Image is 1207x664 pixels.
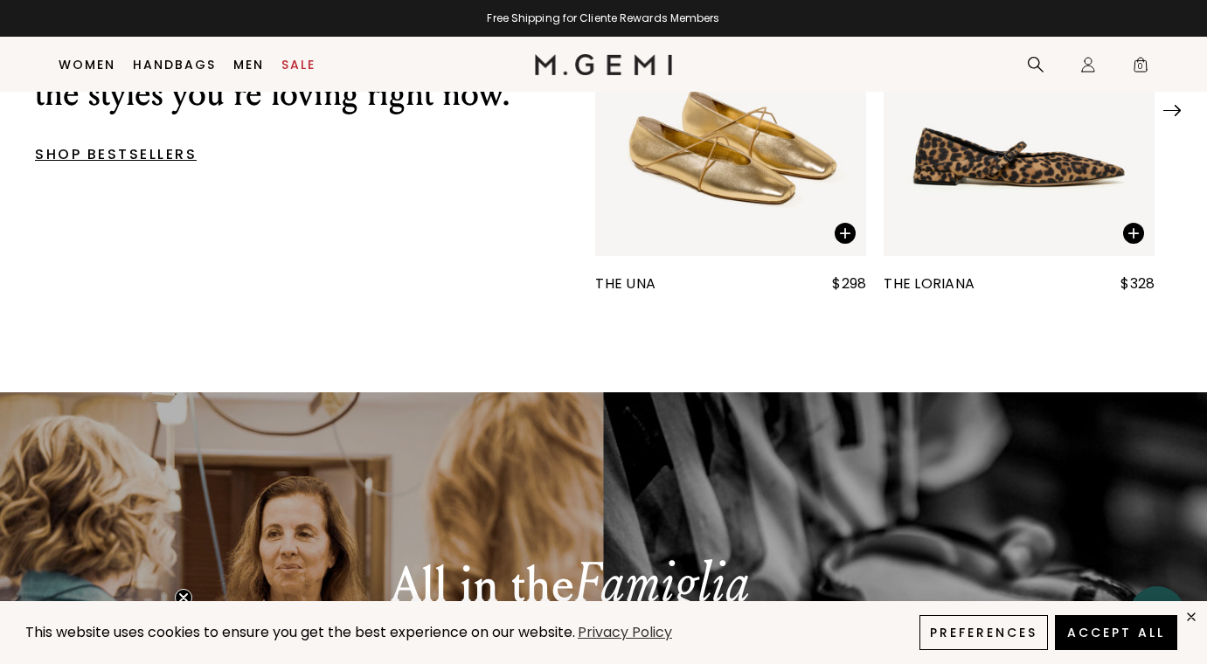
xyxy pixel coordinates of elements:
em: Famiglia [574,550,750,617]
button: Close teaser [175,589,192,606]
div: close [1184,610,1198,624]
span: 0 [1132,59,1149,77]
div: The Loriana [884,273,975,294]
button: Accept All [1055,615,1177,650]
span: This website uses cookies to ensure you get the best experience on our website. [25,622,575,642]
p: SHOP BESTSELLERS [35,149,543,160]
a: Sale [281,58,316,72]
img: M.Gemi [535,54,672,75]
a: Handbags [133,58,216,72]
div: The Una [595,273,656,294]
a: Women [59,58,115,72]
button: Preferences [919,615,1048,650]
div: $298 [832,273,866,294]
img: Next Arrow [1163,105,1181,116]
p: All in the [275,552,865,615]
a: Privacy Policy (opens in a new tab) [575,622,675,644]
div: $328 [1120,273,1155,294]
a: Men [233,58,264,72]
